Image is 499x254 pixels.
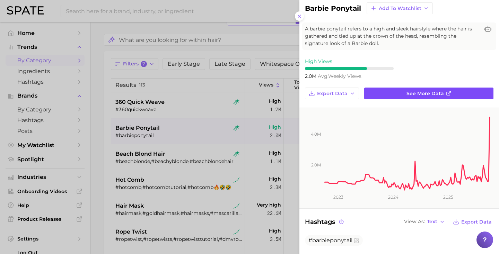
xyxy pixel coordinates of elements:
[311,162,321,167] tspan: 2.0m
[317,91,348,97] span: Export Data
[311,131,321,137] tspan: 4.0m
[308,237,352,244] span: #barbieponytail
[388,194,399,200] tspan: 2024
[305,67,394,70] div: 7 / 10
[451,217,493,227] button: Export Data
[305,58,394,64] div: High Views
[443,194,453,200] tspan: 2025
[305,217,345,227] span: Hashtags
[379,6,421,11] span: Add to Watchlist
[404,220,425,224] span: View As
[354,238,359,243] button: Flag as miscategorized or irrelevant
[367,2,433,14] button: Add to Watchlist
[402,217,447,226] button: View AsText
[333,194,343,200] tspan: 2023
[305,25,480,47] span: A barbie ponytail refers to a high and sleek hairstyle where the hair is gathered and tied up at ...
[305,73,318,79] span: 2.0m
[318,73,328,79] abbr: average
[427,220,437,224] span: Text
[318,73,361,79] span: weekly views
[406,91,444,97] span: See more data
[364,88,493,99] a: See more data
[461,219,492,225] span: Export Data
[305,4,361,12] h2: barbie ponytail
[305,88,359,99] button: Export Data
